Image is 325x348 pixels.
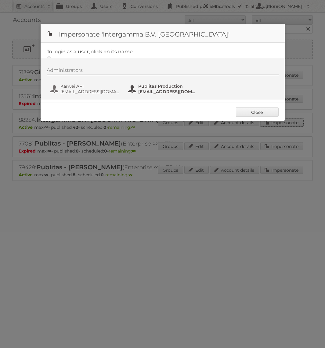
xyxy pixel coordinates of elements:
legend: To login as a user, click on its name [47,49,133,54]
span: Publitas Production [138,83,197,89]
button: Karwei API [EMAIL_ADDRESS][DOMAIN_NAME] [50,83,121,95]
a: Close [236,107,279,117]
span: [EMAIL_ADDRESS][DOMAIN_NAME] [138,89,197,94]
button: Publitas Production [EMAIL_ADDRESS][DOMAIN_NAME] [128,83,199,95]
span: [EMAIL_ADDRESS][DOMAIN_NAME] [60,89,120,94]
span: Karwei API [60,83,120,89]
h1: Impersonate 'Intergamma B.V. [GEOGRAPHIC_DATA]' [41,24,285,43]
div: Administrators [47,67,279,75]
